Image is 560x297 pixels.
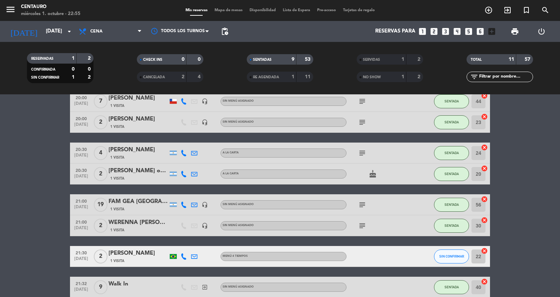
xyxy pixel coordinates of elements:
i: looks_3 [441,27,450,36]
span: Sin menú asignado [223,121,254,123]
span: SENTADA [444,151,459,155]
span: Tarjetas de regalo [339,8,378,12]
span: NO SHOW [363,75,381,79]
span: 2 [94,219,107,233]
input: Filtrar por nombre... [478,73,533,81]
strong: 2 [182,74,184,79]
span: 20:00 [72,93,90,101]
span: 1 Visita [110,124,124,130]
button: SENTADA [434,280,469,294]
i: cancel [481,278,488,285]
i: arrow_drop_down [65,27,73,36]
i: exit_to_app [202,284,208,290]
div: Centauro [21,3,80,10]
i: cancel [481,217,488,224]
span: Mis reservas [182,8,211,12]
i: search [541,6,549,14]
i: subject [358,149,366,157]
span: 20:30 [72,145,90,153]
div: FAM GEA [GEOGRAPHIC_DATA] [108,197,168,206]
span: 21:00 [72,197,90,205]
span: 20:00 [72,114,90,122]
span: SENTADA [444,120,459,124]
i: looks_5 [464,27,473,36]
span: CHECK INS [143,58,162,61]
strong: 1 [72,56,75,61]
div: [PERSON_NAME] [108,145,168,154]
strong: 1 [401,57,404,62]
span: SIN CONFIRMAR [439,254,464,258]
i: cancel [481,165,488,172]
span: 1 Visita [110,155,124,160]
button: SENTADA [434,146,469,160]
span: 19 [94,198,107,212]
span: 7 [94,94,107,108]
span: [DATE] [72,287,90,295]
span: SENTADA [444,172,459,176]
span: SENTADA [444,99,459,103]
div: miércoles 1. octubre - 22:55 [21,10,80,17]
button: SENTADA [434,167,469,181]
button: SENTADA [434,219,469,233]
span: 1 Visita [110,258,124,264]
span: SENTADA [444,285,459,289]
span: pending_actions [220,27,229,36]
span: SENTADA [444,224,459,227]
strong: 2 [418,57,422,62]
button: SIN CONFIRMAR [434,249,469,263]
strong: 0 [182,57,184,62]
button: SENTADA [434,115,469,129]
i: headset_mic [202,202,208,208]
i: looks_6 [476,27,485,36]
i: subject [358,97,366,106]
div: [PERSON_NAME] [108,94,168,103]
span: SENTADA [444,203,459,207]
i: subject [358,118,366,126]
strong: 2 [88,75,92,80]
i: subject [358,222,366,230]
i: headset_mic [202,223,208,229]
span: Sin menú asignado [223,203,254,206]
i: add_circle_outline [484,6,493,14]
i: headset_mic [202,119,208,125]
strong: 0 [88,67,92,72]
strong: 9 [292,57,294,62]
i: cake [369,170,377,178]
span: SENTADAS [253,58,272,61]
span: 9 [94,280,107,294]
i: exit_to_app [503,6,512,14]
span: Sin menú asignado [223,100,254,102]
span: CANCELADA [143,75,165,79]
strong: 1 [292,74,294,79]
span: Mapa de mesas [211,8,246,12]
span: [DATE] [72,205,90,213]
button: SENTADA [434,198,469,212]
span: 1 Visita [110,176,124,181]
strong: 1 [401,74,404,79]
i: [DATE] [5,24,42,39]
i: add_box [487,27,496,36]
div: [PERSON_NAME] [108,249,168,258]
span: [DATE] [72,153,90,161]
span: 1 Visita [110,227,124,233]
span: [DATE] [72,174,90,182]
i: filter_list [470,73,478,81]
span: 2 [94,115,107,129]
i: cancel [481,113,488,120]
i: menu [5,4,16,15]
span: CONFIRMADA [31,68,55,71]
span: RESERVADAS [31,57,54,60]
span: 2 [94,167,107,181]
span: print [511,27,519,36]
div: LOG OUT [528,21,555,42]
strong: 4 [198,74,202,79]
i: cancel [481,92,488,99]
strong: 11 [305,74,312,79]
span: 21:30 [72,248,90,256]
i: turned_in_not [522,6,531,14]
span: [DATE] [72,226,90,234]
div: [PERSON_NAME] [108,115,168,124]
i: subject [358,201,366,209]
span: Lista de Espera [279,8,314,12]
span: [DATE] [72,101,90,109]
